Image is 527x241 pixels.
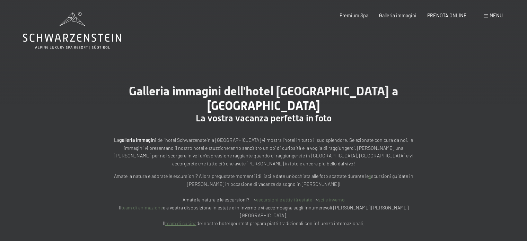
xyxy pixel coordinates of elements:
[119,137,155,143] strong: galleria immagin
[490,12,503,18] span: Menu
[121,205,163,210] a: team di animazione
[111,172,416,227] p: Amate la natura e adorate le escursioni? Allora pregustate momenti idilliaci e date un’occhiata a...
[318,197,345,203] a: sci e inverno
[427,12,467,18] a: PRENOTA ONLINE
[165,220,196,226] a: team di cucina
[340,12,368,18] a: Premium Spa
[196,113,332,123] span: La vostra vacanza perfetta in foto
[256,197,312,203] a: escursioni e attività estate
[369,173,371,179] a: e
[379,12,416,18] a: Galleria immagini
[129,84,398,113] span: Galleria immagini dell'hotel [GEOGRAPHIC_DATA] a [GEOGRAPHIC_DATA]
[111,136,416,167] p: La i dell’hotel Schwarzenstein a [GEOGRAPHIC_DATA] vi mostra l’hotel in tutto il suo splendore. S...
